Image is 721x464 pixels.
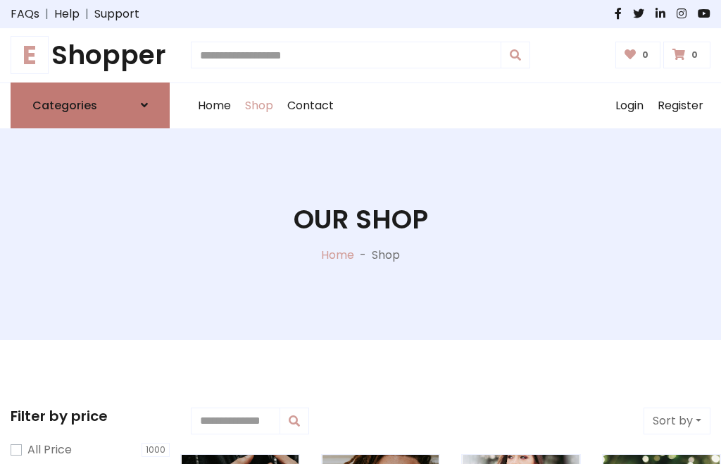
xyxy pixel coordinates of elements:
[11,6,39,23] a: FAQs
[11,39,170,71] a: EShopper
[94,6,139,23] a: Support
[688,49,701,61] span: 0
[39,6,54,23] span: |
[615,42,661,68] a: 0
[191,83,238,128] a: Home
[11,39,170,71] h1: Shopper
[280,83,341,128] a: Contact
[639,49,652,61] span: 0
[11,408,170,425] h5: Filter by price
[27,441,72,458] label: All Price
[54,6,80,23] a: Help
[321,247,354,263] a: Home
[80,6,94,23] span: |
[294,204,428,236] h1: Our Shop
[663,42,710,68] a: 0
[11,36,49,74] span: E
[142,443,170,457] span: 1000
[32,99,97,112] h6: Categories
[651,83,710,128] a: Register
[608,83,651,128] a: Login
[238,83,280,128] a: Shop
[11,83,170,128] a: Categories
[644,408,710,434] button: Sort by
[354,247,372,264] p: -
[372,247,400,264] p: Shop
